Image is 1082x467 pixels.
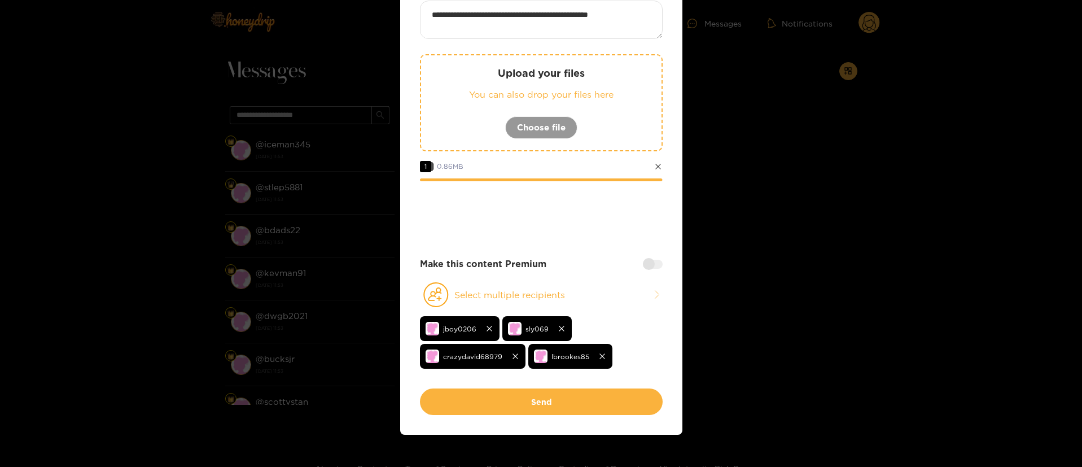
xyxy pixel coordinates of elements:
[426,322,439,335] img: no-avatar.png
[505,116,577,139] button: Choose file
[443,350,502,363] span: crazydavid68979
[420,282,663,308] button: Select multiple recipients
[551,350,589,363] span: lbrookes85
[443,322,476,335] span: jboy0206
[420,389,663,415] button: Send
[444,67,639,80] p: Upload your files
[426,350,439,363] img: no-avatar.png
[437,163,463,170] span: 0.86 MB
[420,161,431,172] span: 1
[525,322,549,335] span: sly069
[508,322,522,335] img: no-avatar.png
[420,257,546,270] strong: Make this content Premium
[534,350,547,363] img: no-avatar.png
[444,88,639,101] p: You can also drop your files here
